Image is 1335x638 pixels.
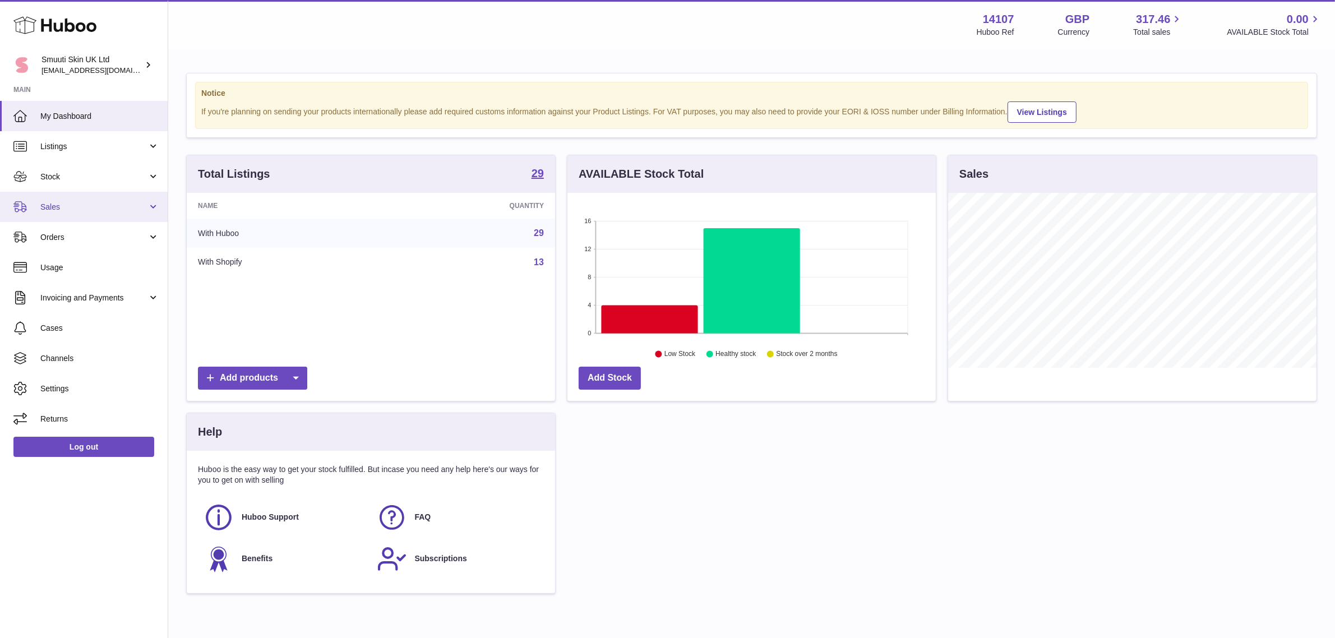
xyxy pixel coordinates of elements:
span: Settings [40,383,159,394]
span: Invoicing and Payments [40,293,147,303]
span: 0.00 [1287,12,1309,27]
img: Paivi.korvela@gmail.com [13,57,30,73]
a: 13 [534,257,544,267]
p: Huboo is the easy way to get your stock fulfilled. But incase you need any help here's our ways f... [198,464,544,486]
text: 16 [584,218,591,224]
div: Huboo Ref [977,27,1014,38]
a: FAQ [377,502,539,533]
a: Benefits [204,544,366,574]
h3: AVAILABLE Stock Total [579,167,704,182]
a: Log out [13,437,154,457]
div: If you're planning on sending your products internationally please add required customs informati... [201,100,1302,123]
span: Total sales [1133,27,1183,38]
td: With Shopify [187,248,385,277]
text: 0 [588,330,591,336]
span: FAQ [415,512,431,523]
strong: 14107 [983,12,1014,27]
strong: Notice [201,88,1302,99]
text: Stock over 2 months [776,350,837,358]
text: 4 [588,302,591,308]
span: Benefits [242,553,272,564]
span: [EMAIL_ADDRESS][DOMAIN_NAME] [41,66,165,75]
span: My Dashboard [40,111,159,122]
span: AVAILABLE Stock Total [1227,27,1322,38]
a: Add products [198,367,307,390]
span: 317.46 [1136,12,1170,27]
th: Name [187,193,385,219]
a: 29 [534,228,544,238]
span: Sales [40,202,147,212]
div: Currency [1058,27,1090,38]
h3: Total Listings [198,167,270,182]
span: Returns [40,414,159,424]
h3: Sales [959,167,988,182]
text: 8 [588,274,591,280]
a: View Listings [1008,101,1077,123]
span: Usage [40,262,159,273]
th: Quantity [385,193,555,219]
text: Healthy stock [715,350,756,358]
a: Subscriptions [377,544,539,574]
span: Listings [40,141,147,152]
span: Huboo Support [242,512,299,523]
a: Add Stock [579,367,641,390]
td: With Huboo [187,219,385,248]
span: Cases [40,323,159,334]
h3: Help [198,424,222,440]
strong: 29 [532,168,544,179]
div: Smuuti Skin UK Ltd [41,54,142,76]
strong: GBP [1065,12,1089,27]
a: 0.00 AVAILABLE Stock Total [1227,12,1322,38]
text: Low Stock [664,350,696,358]
a: 29 [532,168,544,181]
span: Channels [40,353,159,364]
a: Huboo Support [204,502,366,533]
text: 12 [584,246,591,252]
span: Stock [40,172,147,182]
span: Orders [40,232,147,243]
a: 317.46 Total sales [1133,12,1183,38]
span: Subscriptions [415,553,467,564]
